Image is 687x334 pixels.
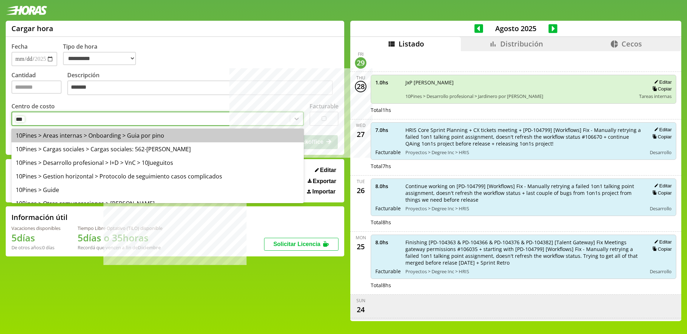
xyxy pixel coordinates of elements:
div: Tue [357,178,365,185]
b: Diciembre [138,244,161,251]
span: Tareas internas [639,93,672,99]
button: Copiar [650,134,672,140]
h1: Cargar hora [11,24,53,33]
span: Listado [399,39,424,49]
div: Total 7 hs [371,163,676,170]
div: Tiempo Libre Optativo (TiLO) disponible [78,225,162,231]
label: Facturable [310,102,338,110]
div: Mon [356,235,366,241]
div: Total 1 hs [371,107,676,113]
div: Wed [356,122,366,128]
select: Tipo de hora [63,52,136,65]
div: 10Pines > Guide [11,183,304,197]
div: 25 [355,241,366,252]
span: Agosto 2025 [483,24,549,33]
span: Editar [320,167,336,173]
textarea: Descripción [67,80,333,95]
button: Editar [652,127,672,133]
span: Solicitar Licencia [273,241,321,247]
span: 8.0 hs [375,239,400,246]
span: Proyectos > Degree Inc > HRIS [405,205,642,212]
h2: Información útil [11,212,68,222]
label: Cantidad [11,71,67,97]
div: De otros años: 0 días [11,244,60,251]
span: 10Pines > Desarrollo profesional > Jardinero por [PERSON_NAME] [405,93,634,99]
button: Copiar [650,86,672,92]
div: 10Pines > Desarrollo profesional > I+D > VnC > 10Jueguitos [11,156,304,170]
div: 26 [355,185,366,196]
div: Recordá que vencen a fin de [78,244,162,251]
div: 28 [355,81,366,92]
div: Thu [356,75,365,81]
span: Facturable [375,205,400,212]
div: 10Pines > Otras remuneraciones > [PERSON_NAME] [11,197,304,210]
div: 29 [355,57,366,69]
button: Copiar [650,246,672,252]
span: Distribución [500,39,543,49]
div: Vacaciones disponibles [11,225,60,231]
span: Cecos [622,39,642,49]
button: Copiar [650,190,672,196]
label: Tipo de hora [63,43,142,66]
div: 10Pines > Cargas sociales > Cargas sociales: 562-[PERSON_NAME] [11,142,304,156]
span: HRIS Core Sprint Planning + CX tickets meeting + [PD-104799] [Workflows] Fix - Manually retrying ... [405,127,642,147]
div: scrollable content [350,51,681,320]
div: Total 8 hs [371,219,676,226]
div: Fri [358,51,364,57]
div: 27 [355,128,366,140]
div: 24 [355,304,366,315]
img: logotipo [6,6,47,15]
label: Descripción [67,71,338,97]
span: Facturable [375,268,400,275]
button: Exportar [306,178,338,185]
span: Importar [312,188,336,195]
label: Centro de costo [11,102,55,110]
h1: 5 días o 35 horas [78,231,162,244]
span: 8.0 hs [375,183,400,190]
div: 10Pines > Gestion horizontal > Protocolo de seguimiento casos complicados [11,170,304,183]
span: Proyectos > Degree Inc > HRIS [405,268,642,275]
input: Cantidad [11,80,62,94]
button: Editar [652,79,672,85]
div: Total 8 hs [371,282,676,289]
span: Desarrollo [650,205,672,212]
h1: 5 días [11,231,60,244]
label: Fecha [11,43,28,50]
span: Exportar [313,178,336,185]
div: Sun [356,298,365,304]
span: Proyectos > Degree Inc > HRIS [405,149,642,156]
button: Solicitar Licencia [264,238,338,251]
button: Editar [652,239,672,245]
span: Desarrollo [650,149,672,156]
span: 7.0 hs [375,127,400,133]
div: 10Pines > Areas internas > Onboarding > Guia por pino [11,129,304,142]
span: Continue working on [PD-104799] [Workflows] Fix - Manually retrying a failed 1on1 talking point a... [405,183,642,203]
span: Finishing [PD-104363 & PD-104366 & PD-104376 & PD-104382] [Talent Gateway] Fix Meetings gateway p... [405,239,642,266]
span: 1.0 hs [375,79,400,86]
button: Editar [652,183,672,189]
span: Facturable [375,149,400,156]
span: JxP [PERSON_NAME] [405,79,634,86]
span: Desarrollo [650,268,672,275]
button: Editar [313,167,338,174]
